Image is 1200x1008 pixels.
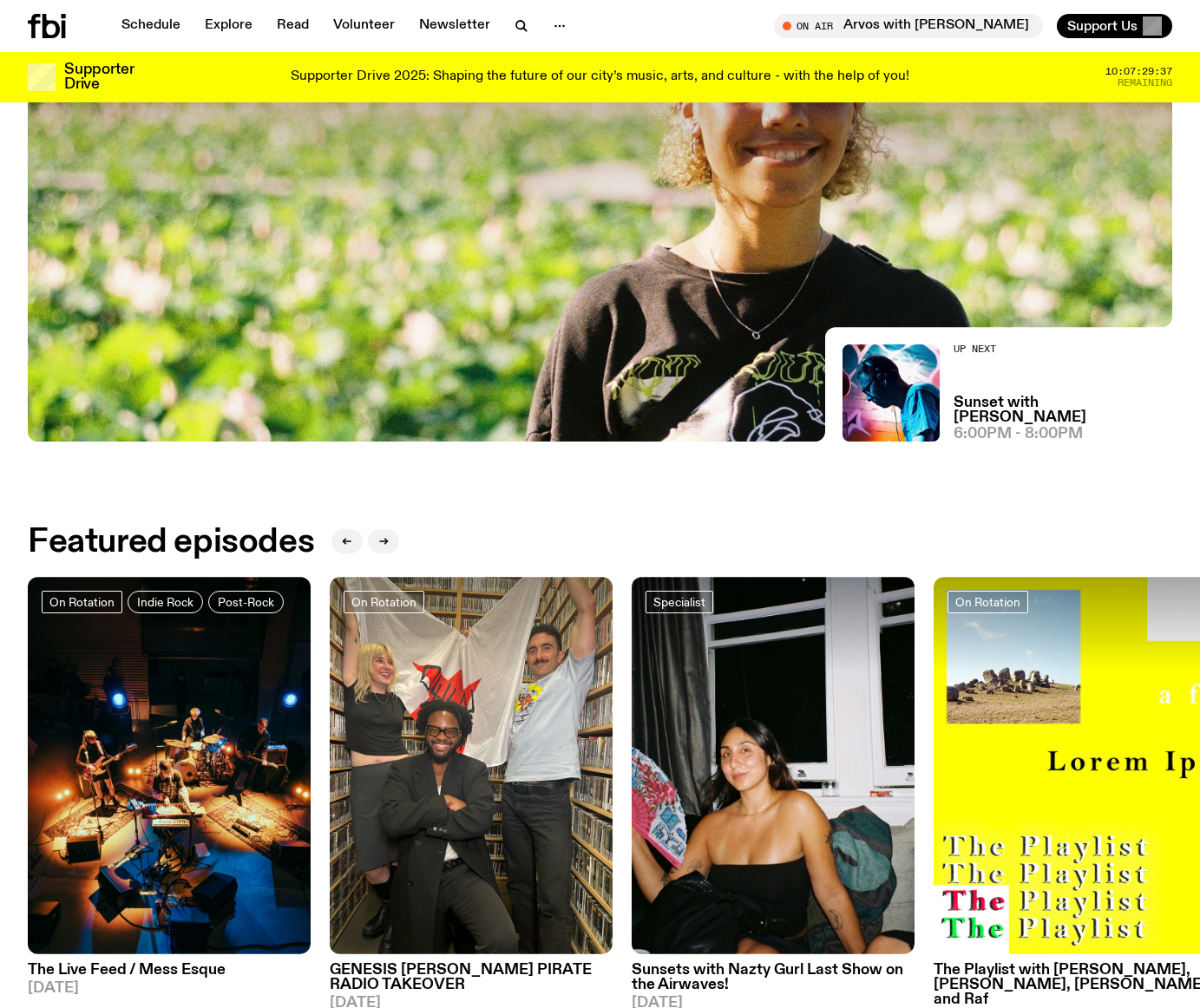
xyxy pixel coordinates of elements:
[42,591,122,613] a: On Rotation
[1118,78,1172,88] span: Remaining
[137,595,193,608] span: Indie Rock
[351,595,416,608] span: On Rotation
[64,62,134,92] h3: Supporter Drive
[843,344,940,442] img: Simon Caldwell stands side on, looking downwards. He has headphones on. Behind him is a brightly ...
[28,527,314,558] h2: Featured episodes
[344,591,424,613] a: On Rotation
[653,595,705,608] span: Specialist
[330,963,613,992] h3: GENESIS [PERSON_NAME] PIRATE RADIO TAKEOVER
[28,963,311,978] h3: The Live Feed / Mess Esque
[954,344,1172,354] h2: Up Next
[774,14,1043,38] button: On AirArvos with [PERSON_NAME]
[323,14,405,38] a: Volunteer
[954,396,1172,425] a: Sunset with [PERSON_NAME]
[266,14,319,38] a: Read
[1057,14,1172,38] button: Support Us
[955,595,1020,608] span: On Rotation
[28,954,311,996] a: The Live Feed / Mess Esque[DATE]
[1067,18,1138,34] span: Support Us
[208,591,284,613] a: Post-Rock
[291,69,909,85] p: Supporter Drive 2025: Shaping the future of our city’s music, arts, and culture - with the help o...
[111,14,191,38] a: Schedule
[954,427,1083,442] span: 6:00pm - 8:00pm
[646,591,713,613] a: Specialist
[49,595,115,608] span: On Rotation
[1105,67,1172,76] span: 10:07:29:37
[28,981,311,996] span: [DATE]
[948,591,1028,613] a: On Rotation
[632,963,915,992] h3: Sunsets with Nazty Gurl Last Show on the Airwaves!
[128,591,203,613] a: Indie Rock
[194,14,263,38] a: Explore
[409,14,501,38] a: Newsletter
[218,595,274,608] span: Post-Rock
